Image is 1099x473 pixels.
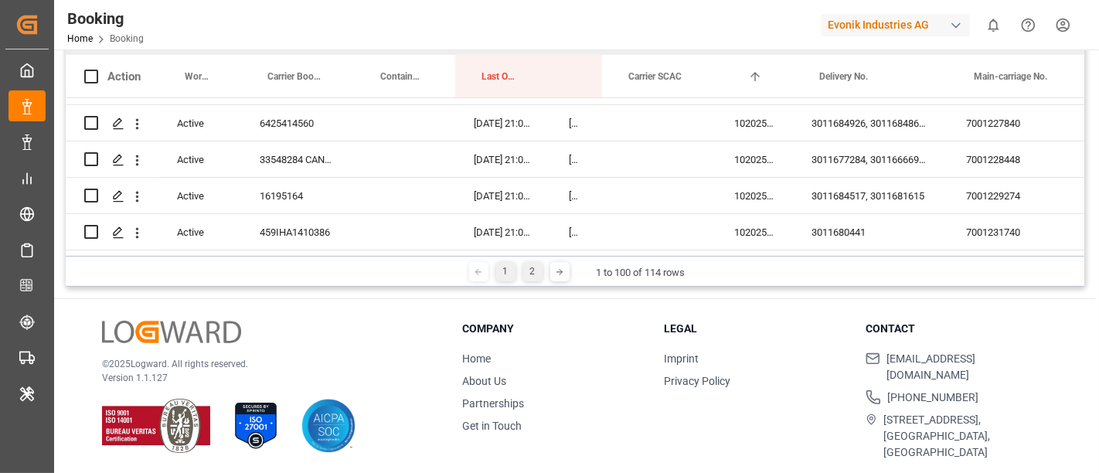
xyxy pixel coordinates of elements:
[455,105,550,141] div: [DATE] 21:01:30
[716,178,793,213] div: 1020251636
[462,375,506,387] a: About Us
[793,141,948,177] div: 3011677284, 3011666691, 3011671708
[158,178,241,213] div: Active
[462,397,524,410] a: Partnerships
[102,321,241,343] img: Logward Logo
[597,265,686,281] div: 1 to 100 of 114 rows
[462,321,645,337] h3: Company
[886,351,1048,383] span: [EMAIL_ADDRESS][DOMAIN_NAME]
[866,321,1048,337] h3: Contact
[158,141,241,177] div: Active
[523,262,543,281] div: 2
[1011,8,1046,43] button: Help Center
[241,178,354,213] div: 16195164
[664,321,846,337] h3: Legal
[267,71,322,82] span: Carrier Booking No.
[241,214,354,250] div: 459IHA1410386
[107,70,141,83] div: Action
[716,105,793,141] div: 1020251626
[664,375,730,387] a: Privacy Policy
[550,105,602,141] div: [PERSON_NAME]
[793,178,948,213] div: 3011684517, 3011681615
[664,352,699,365] a: Imprint
[550,178,602,213] div: [PERSON_NAME]
[455,141,550,177] div: [DATE] 21:01:30
[455,178,550,213] div: [DATE] 21:01:30
[241,141,354,177] div: 33548284 CANCELED
[301,399,356,453] img: AICPA SOC
[158,105,241,141] div: Active
[241,105,354,141] div: 6425414560
[883,412,1048,461] span: [STREET_ADDRESS], [GEOGRAPHIC_DATA], [GEOGRAPHIC_DATA]
[185,71,209,82] span: Work Status
[102,357,424,371] p: © 2025 Logward. All rights reserved.
[229,399,283,453] img: ISO 27001 Certification
[455,214,550,250] div: [DATE] 21:01:30
[462,352,491,365] a: Home
[974,71,1047,82] span: Main-carriage No.
[716,214,793,250] div: 1020251647
[550,214,602,250] div: [PERSON_NAME]
[380,71,423,82] span: Container No.
[102,371,424,385] p: Version 1.1.127
[822,10,976,39] button: Evonik Industries AG
[793,105,948,141] div: 3011684926, 3011684866, 3011666258, 3011683024, 3011671074, 3011669290
[550,141,602,177] div: [PERSON_NAME]
[481,71,518,82] span: Last Opened Date
[158,214,241,250] div: Active
[976,8,1011,43] button: show 0 new notifications
[628,71,682,82] span: Carrier SCAC
[822,14,970,36] div: Evonik Industries AG
[102,399,210,453] img: ISO 9001 & ISO 14001 Certification
[67,33,93,44] a: Home
[496,262,515,281] div: 1
[819,71,868,82] span: Delivery No.
[887,390,978,406] span: [PHONE_NUMBER]
[462,420,522,432] a: Get in Touch
[793,214,948,250] div: 3011680441
[716,141,793,177] div: 1020251630
[67,7,144,30] div: Booking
